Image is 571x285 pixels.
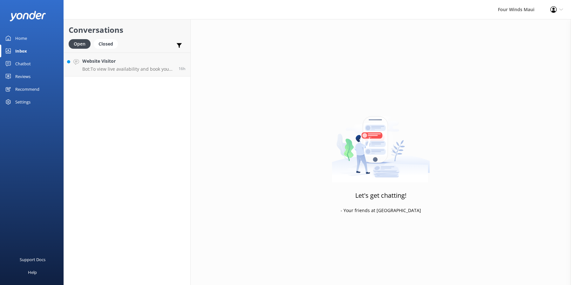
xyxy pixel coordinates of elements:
span: Oct 01 2025 05:04pm (UTC -10:00) Pacific/Honolulu [179,66,186,71]
a: Open [69,40,94,47]
h4: Website Visitor [82,58,174,65]
div: Home [15,32,27,45]
div: Help [28,266,37,279]
div: Reviews [15,70,31,83]
div: Support Docs [20,253,45,266]
p: Bot: To view live availability and book your tour, please visit [URL][DOMAIN_NAME]. [82,66,174,72]
img: artwork of a man stealing a conversation from at giant smartphone [332,103,430,182]
div: Open [69,39,91,49]
a: Website VisitorBot:To view live availability and book your tour, please visit [URL][DOMAIN_NAME].16h [64,53,190,76]
h3: Let's get chatting! [355,190,406,201]
div: Inbox [15,45,27,57]
h2: Conversations [69,24,186,36]
p: - Your friends at [GEOGRAPHIC_DATA] [341,207,421,214]
div: Recommend [15,83,39,96]
div: Settings [15,96,31,108]
div: Chatbot [15,57,31,70]
div: Closed [94,39,118,49]
img: yonder-white-logo.png [10,11,46,21]
a: Closed [94,40,121,47]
